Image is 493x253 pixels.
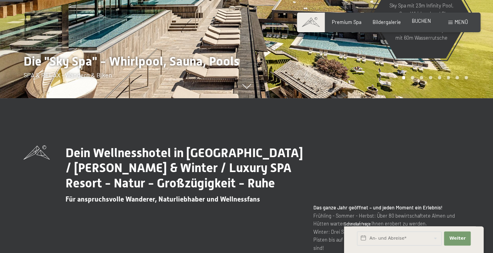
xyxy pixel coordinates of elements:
[420,76,423,79] div: Carousel Page 3
[313,204,442,211] strong: Das ganze Jahr geöffnet – und jeden Moment ein Erlebnis!
[464,76,468,79] div: Carousel Page 8
[399,76,468,79] div: Carousel Pagination
[412,18,431,24] a: BUCHEN
[65,145,303,191] span: Dein Wellnesshotel in [GEOGRAPHIC_DATA] / [PERSON_NAME] & Winter / Luxury SPA Resort - Natur - Gr...
[411,76,414,79] div: Carousel Page 2
[449,235,466,242] span: Weiter
[313,203,469,252] p: Frühling - Sommer - Herbst: Über 80 bewirtschaftete Almen und Hütten warten darauf, von Ihnen ero...
[332,19,362,25] a: Premium Spa
[455,19,468,25] span: Menü
[429,76,432,79] div: Carousel Page 4
[444,231,471,246] button: Weiter
[402,76,406,79] div: Carousel Page 1 (Current Slide)
[65,195,260,203] span: Für anspruchsvolle Wanderer, Naturliebhaber und Wellnessfans
[373,19,401,25] a: Bildergalerie
[447,76,450,79] div: Carousel Page 6
[344,222,371,226] span: Schnellanfrage
[455,76,459,79] div: Carousel Page 7
[387,2,455,42] p: Sky Spa mit 23m Infinity Pool, großem Whirlpool und Sky-Sauna, Sauna Outdoor Lounge, neue Event-S...
[438,76,441,79] div: Carousel Page 5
